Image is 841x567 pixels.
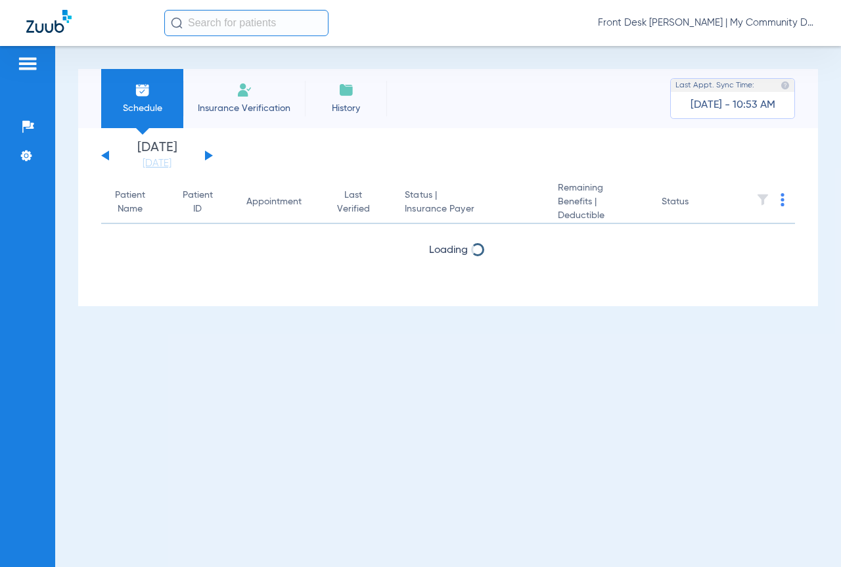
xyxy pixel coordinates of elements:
div: Patient ID [182,189,214,216]
div: Last Verified [335,189,384,216]
input: Search for patients [164,10,329,36]
img: History [338,82,354,98]
div: Patient Name [112,189,161,216]
img: Manual Insurance Verification [237,82,252,98]
li: [DATE] [118,141,196,170]
img: Zuub Logo [26,10,72,33]
img: filter.svg [756,193,769,206]
th: Status [651,181,740,224]
div: Last Verified [335,189,373,216]
span: Loading [429,280,468,290]
th: Remaining Benefits | [547,181,651,224]
span: Loading [429,245,468,256]
div: Patient ID [182,189,225,216]
th: Status | [394,181,547,224]
img: last sync help info [781,81,790,90]
img: group-dot-blue.svg [781,193,784,206]
span: Deductible [558,209,641,223]
div: Appointment [246,195,302,209]
span: Front Desk [PERSON_NAME] | My Community Dental Centers [598,16,815,30]
img: Schedule [135,82,150,98]
div: Appointment [246,195,314,209]
span: Last Appt. Sync Time: [675,79,754,92]
img: Search Icon [171,17,183,29]
span: [DATE] - 10:53 AM [691,99,775,112]
span: History [315,102,377,115]
span: Insurance Payer [405,202,536,216]
div: Patient Name [112,189,149,216]
span: Insurance Verification [193,102,295,115]
span: Schedule [111,102,173,115]
img: hamburger-icon [17,56,38,72]
a: [DATE] [118,157,196,170]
